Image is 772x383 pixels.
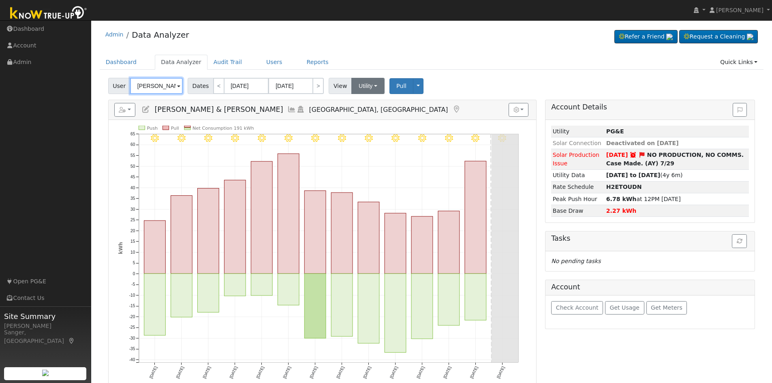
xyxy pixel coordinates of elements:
[213,78,225,94] a: <
[716,7,763,13] span: [PERSON_NAME]
[202,366,211,379] text: [DATE]
[287,105,296,113] a: Multi-Series Graph
[606,152,744,167] strong: NO PRODUCTION, NO COMMS. Case Made. (AY) 7/29
[732,234,747,248] button: Refresh
[465,161,486,274] rect: onclick=""
[42,370,49,376] img: retrieve
[551,258,601,264] i: No pending tasks
[130,239,135,244] text: 15
[336,366,345,379] text: [DATE]
[445,134,453,142] i: 8/31 - Clear
[551,103,749,111] h5: Account Details
[192,126,254,131] text: Net Consumption 191 kWh
[129,357,135,362] text: -40
[551,234,749,243] h5: Tasks
[553,140,601,146] span: Solar Connection
[260,55,289,70] a: Users
[331,274,353,336] rect: onclick=""
[148,366,158,379] text: [DATE]
[251,274,272,295] rect: onclick=""
[224,274,246,296] rect: onclick=""
[605,301,644,315] button: Get Usage
[4,328,87,345] div: Sanger, [GEOGRAPHIC_DATA]
[4,311,87,322] span: Site Summary
[610,304,639,311] span: Get Usage
[331,193,353,274] rect: onclick=""
[284,134,293,142] i: 8/25 - Clear
[338,134,346,142] i: 8/27 - Clear
[147,126,158,131] text: Push
[130,78,183,94] input: Select a User
[551,205,605,217] td: Base Draw
[130,196,135,201] text: 35
[309,366,318,379] text: [DATE]
[130,153,135,158] text: 55
[651,304,682,311] span: Get Meters
[177,134,186,142] i: 8/21 - MostlyClear
[224,180,246,274] rect: onclick=""
[666,34,673,40] img: retrieve
[311,134,319,142] i: 8/26 - Clear
[144,274,165,335] rect: onclick=""
[197,274,219,312] rect: onclick=""
[130,143,135,147] text: 60
[129,293,135,297] text: -10
[606,172,683,178] span: (4y 6m)
[304,191,326,274] rect: onclick=""
[606,140,679,146] span: Deactivated on [DATE]
[551,126,605,137] td: Utility
[100,55,143,70] a: Dashboard
[396,83,406,89] span: Pull
[496,366,505,379] text: [DATE]
[606,184,642,190] strong: D
[452,105,461,113] a: Map
[151,134,159,142] i: 8/20 - Clear
[258,134,266,142] i: 8/24 - Clear
[606,128,624,135] strong: ID: 6535916, authorized: 08/04/21
[606,172,660,178] strong: [DATE] to [DATE]
[204,134,212,142] i: 8/22 - Clear
[389,78,413,94] button: Pull
[629,152,637,158] a: Snooze expired 07/13/2025
[329,78,352,94] span: View
[551,193,605,205] td: Peak Push Hour
[362,366,372,379] text: [DATE]
[130,218,135,222] text: 25
[416,366,425,379] text: [DATE]
[553,152,599,167] span: Solar Production Issue
[304,274,326,338] rect: onclick=""
[197,188,219,274] rect: onclick=""
[133,261,135,265] text: 5
[171,126,179,131] text: Pull
[130,250,135,255] text: 10
[155,55,207,70] a: Data Analyzer
[130,175,135,179] text: 45
[418,134,426,142] i: 8/30 - Clear
[130,186,135,190] text: 40
[129,304,135,308] text: -15
[411,274,433,339] rect: onclick=""
[6,4,91,23] img: Know True-Up
[130,164,135,169] text: 50
[129,315,135,319] text: -20
[389,366,398,379] text: [DATE]
[391,134,400,142] i: 8/29 - Clear
[278,274,299,305] rect: onclick=""
[438,211,460,274] rect: onclick=""
[606,208,637,214] strong: 2.27 kWh
[132,30,189,40] a: Data Analyzer
[614,30,678,44] a: Refer a Friend
[301,55,335,70] a: Reports
[469,366,479,379] text: [DATE]
[118,242,124,254] text: kWh
[309,106,448,113] span: [GEOGRAPHIC_DATA], [GEOGRAPHIC_DATA]
[358,274,379,343] rect: onclick=""
[229,366,238,379] text: [DATE]
[175,366,184,379] text: [DATE]
[131,282,135,287] text: -5
[141,105,150,113] a: Edit User (5590)
[129,336,135,340] text: -30
[130,132,135,136] text: 65
[282,366,291,379] text: [DATE]
[605,193,749,205] td: at 12PM [DATE]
